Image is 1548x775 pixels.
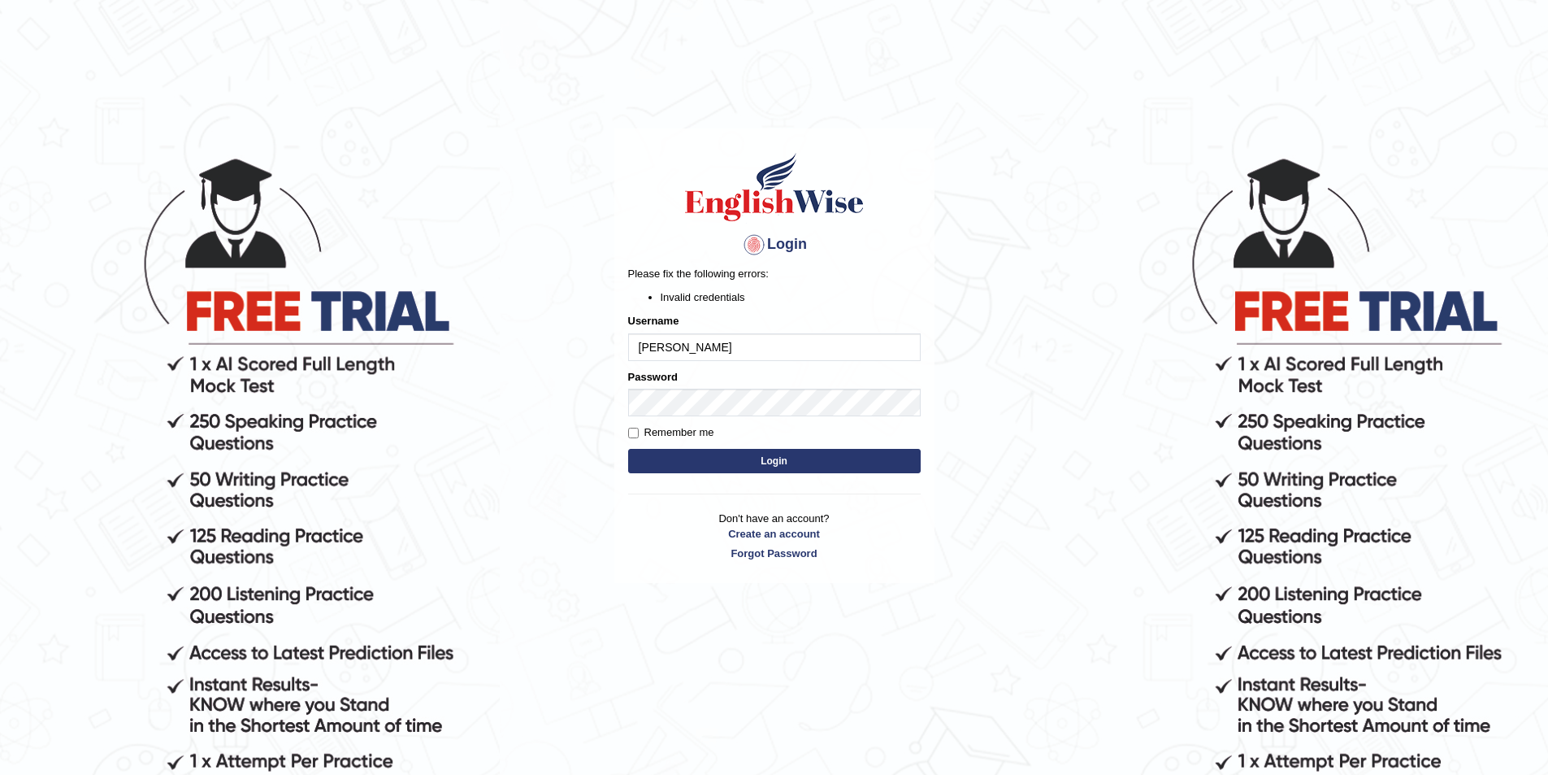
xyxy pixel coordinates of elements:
label: Username [628,313,679,329]
input: Remember me [628,428,639,438]
a: Forgot Password [628,546,921,561]
li: Invalid credentials [661,290,921,305]
p: Please fix the following errors: [628,266,921,281]
a: Create an account [628,526,921,542]
h4: Login [628,232,921,258]
img: Logo of English Wise sign in for intelligent practice with AI [682,150,867,224]
label: Password [628,369,678,385]
label: Remember me [628,425,714,441]
button: Login [628,449,921,473]
p: Don't have an account? [628,511,921,561]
